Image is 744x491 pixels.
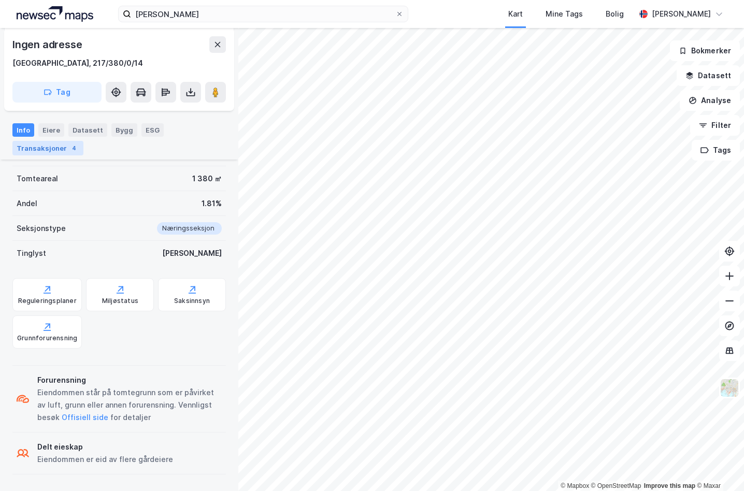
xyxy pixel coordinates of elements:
div: Transaksjoner [12,141,83,155]
div: Bolig [606,8,624,20]
div: Info [12,123,34,137]
div: 1 380 ㎡ [192,172,222,185]
a: Improve this map [644,482,695,489]
div: Eiendommen er eid av flere gårdeiere [37,453,173,466]
button: Bokmerker [670,40,740,61]
div: Andel [17,197,37,210]
div: Seksjonstype [17,222,66,235]
div: [PERSON_NAME] [162,247,222,259]
div: 1.81% [202,197,222,210]
div: Grunnforurensning [17,334,77,342]
div: Eiendommen står på tomtegrunn som er påvirket av luft, grunn eller annen forurensning. Vennligst ... [37,386,222,424]
iframe: Chat Widget [692,441,744,491]
img: logo.a4113a55bc3d86da70a041830d287a7e.svg [17,6,93,22]
button: Tags [692,140,740,161]
div: Bygg [111,123,137,137]
div: Kart [508,8,523,20]
div: Saksinnsyn [174,297,210,305]
div: Reguleringsplaner [18,297,77,305]
div: Mine Tags [546,8,583,20]
a: Mapbox [561,482,589,489]
div: [GEOGRAPHIC_DATA], 217/380/0/14 [12,57,143,69]
button: Datasett [677,65,740,86]
img: Z [720,378,739,398]
button: Filter [690,115,740,136]
div: Eiere [38,123,64,137]
div: Tinglyst [17,247,46,259]
div: Miljøstatus [102,297,138,305]
a: OpenStreetMap [591,482,641,489]
div: 4 [69,143,79,153]
button: Analyse [680,90,740,111]
div: Datasett [68,123,107,137]
input: Søk på adresse, matrikkel, gårdeiere, leietakere eller personer [131,6,395,22]
div: ESG [141,123,164,137]
div: Forurensning [37,374,222,386]
div: Ingen adresse [12,36,84,53]
div: Tomteareal [17,172,58,185]
button: Tag [12,82,102,103]
div: Delt eieskap [37,441,173,453]
div: [PERSON_NAME] [652,8,711,20]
